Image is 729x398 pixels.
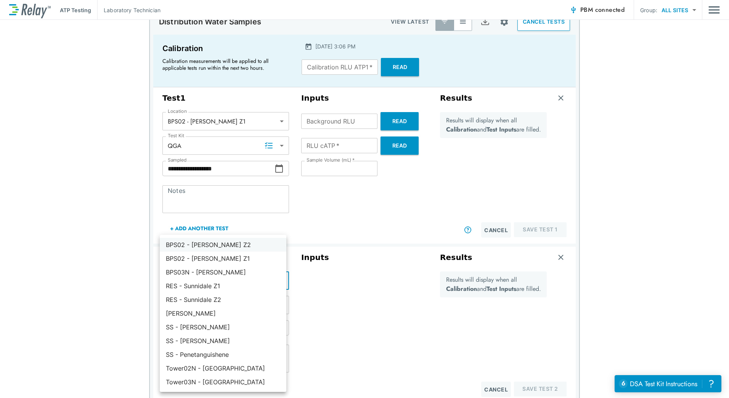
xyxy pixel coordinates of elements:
[160,375,286,389] li: Tower03N - [GEOGRAPHIC_DATA]
[160,265,286,279] li: BPS03N - [PERSON_NAME]
[160,293,286,307] li: RES - Sunnidale Z2
[160,348,286,361] li: SS - Penetanguishene
[615,375,721,392] iframe: Resource center
[160,279,286,293] li: RES - Sunnidale Z1
[160,334,286,348] li: SS - [PERSON_NAME]
[160,252,286,265] li: BPS02 - [PERSON_NAME] Z1
[160,238,286,252] li: BPS02 - [PERSON_NAME] Z2
[160,320,286,334] li: SS - [PERSON_NAME]
[160,307,286,320] li: [PERSON_NAME]
[160,361,286,375] li: Tower02N - [GEOGRAPHIC_DATA]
